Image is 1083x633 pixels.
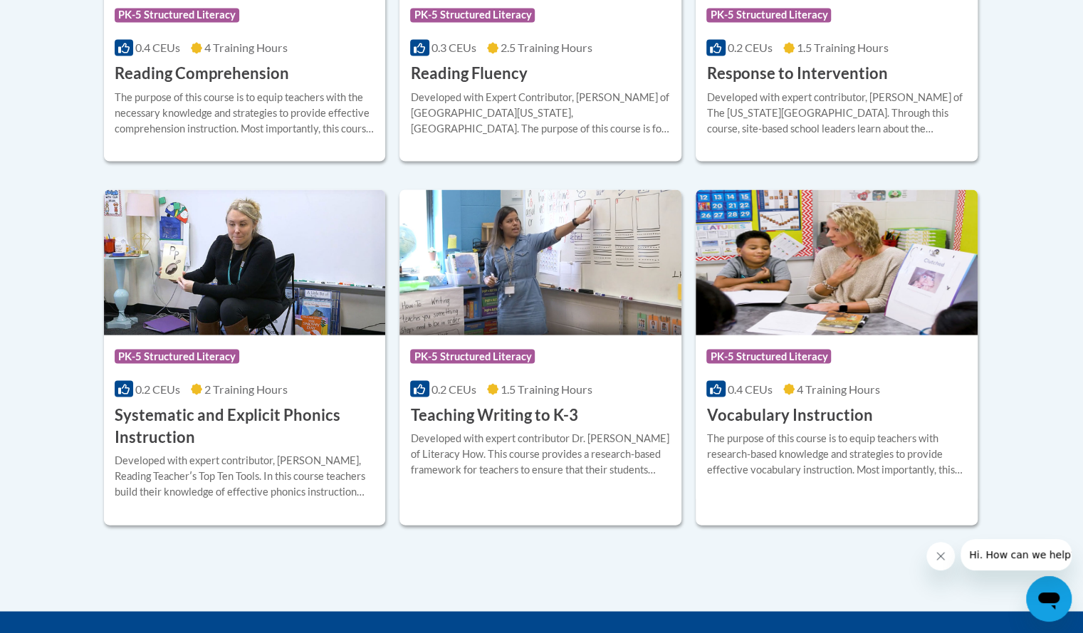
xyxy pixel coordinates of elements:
[135,41,180,54] span: 0.4 CEUs
[115,452,375,499] div: Developed with expert contributor, [PERSON_NAME], Reading Teacherʹs Top Ten Tools. In this course...
[706,349,831,363] span: PK-5 Structured Literacy
[501,382,592,395] span: 1.5 Training Hours
[115,63,289,85] h3: Reading Comprehension
[410,8,535,22] span: PK-5 Structured Literacy
[115,8,239,22] span: PK-5 Structured Literacy
[204,41,288,54] span: 4 Training Hours
[410,404,577,426] h3: Teaching Writing to K-3
[926,542,955,570] iframe: Close message
[410,349,535,363] span: PK-5 Structured Literacy
[204,382,288,395] span: 2 Training Hours
[696,189,978,524] a: Course LogoPK-5 Structured Literacy0.4 CEUs4 Training Hours Vocabulary InstructionThe purpose of ...
[115,89,375,136] div: The purpose of this course is to equip teachers with the necessary knowledge and strategies to pr...
[104,189,386,524] a: Course LogoPK-5 Structured Literacy0.2 CEUs2 Training Hours Systematic and Explicit Phonics Instr...
[115,404,375,448] h3: Systematic and Explicit Phonics Instruction
[961,539,1072,570] iframe: Message from company
[706,430,967,477] div: The purpose of this course is to equip teachers with research-based knowledge and strategies to p...
[410,63,527,85] h3: Reading Fluency
[9,10,115,21] span: Hi. How can we help?
[706,89,967,136] div: Developed with expert contributor, [PERSON_NAME] of The [US_STATE][GEOGRAPHIC_DATA]. Through this...
[115,349,239,363] span: PK-5 Structured Literacy
[1026,576,1072,622] iframe: Button to launch messaging window
[706,8,831,22] span: PK-5 Structured Literacy
[728,382,773,395] span: 0.4 CEUs
[797,41,889,54] span: 1.5 Training Hours
[728,41,773,54] span: 0.2 CEUs
[410,89,671,136] div: Developed with Expert Contributor, [PERSON_NAME] of [GEOGRAPHIC_DATA][US_STATE], [GEOGRAPHIC_DATA...
[797,382,880,395] span: 4 Training Hours
[696,189,978,335] img: Course Logo
[104,189,386,335] img: Course Logo
[399,189,681,524] a: Course LogoPK-5 Structured Literacy0.2 CEUs1.5 Training Hours Teaching Writing to K-3Developed wi...
[431,382,476,395] span: 0.2 CEUs
[706,63,887,85] h3: Response to Intervention
[431,41,476,54] span: 0.3 CEUs
[399,189,681,335] img: Course Logo
[410,430,671,477] div: Developed with expert contributor Dr. [PERSON_NAME] of Literacy How. This course provides a resea...
[706,404,872,426] h3: Vocabulary Instruction
[135,382,180,395] span: 0.2 CEUs
[501,41,592,54] span: 2.5 Training Hours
